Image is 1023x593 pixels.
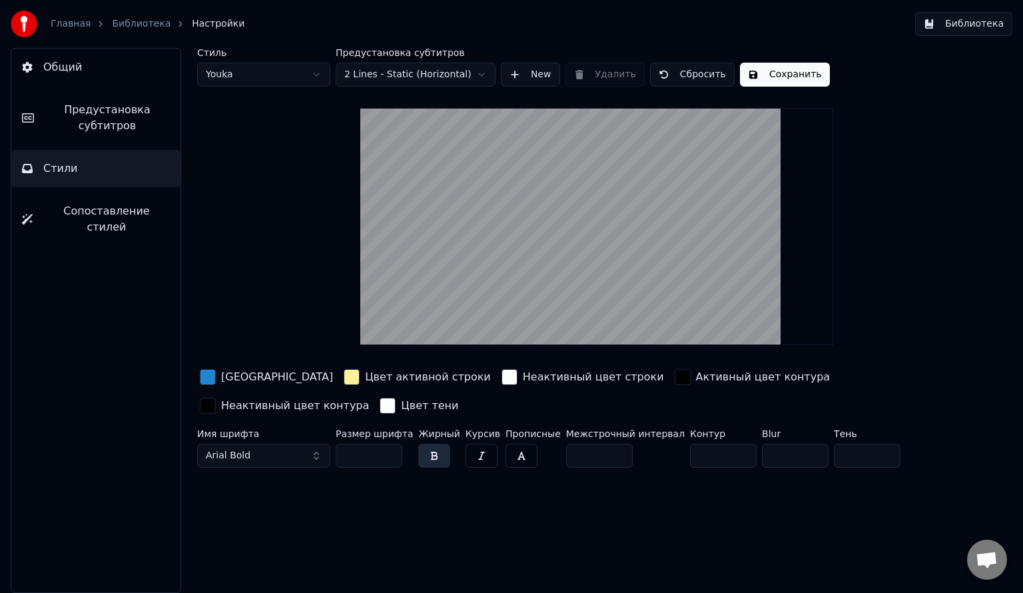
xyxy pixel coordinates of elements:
label: Предустановка субтитров [336,48,496,57]
a: Библиотека [112,17,170,31]
label: Контур [690,429,757,438]
button: Сопоставление стилей [11,193,180,246]
label: Стиль [197,48,330,57]
img: youka [11,11,37,37]
div: [GEOGRAPHIC_DATA] [221,369,333,385]
button: Библиотека [915,12,1012,36]
span: Arial Bold [206,449,250,462]
label: Жирный [418,429,460,438]
button: Предустановка субтитров [11,91,180,145]
button: Цвет активной строки [341,366,494,388]
button: Сбросить [650,63,735,87]
button: Неактивный цвет контура [197,395,372,416]
button: Цвет тени [377,395,461,416]
label: Имя шрифта [197,429,330,438]
label: Тень [834,429,900,438]
label: Размер шрифта [336,429,413,438]
div: Неактивный цвет контура [221,398,369,414]
label: Blur [762,429,829,438]
label: Прописные [506,429,561,438]
button: Стили [11,150,180,187]
a: Главная [51,17,91,31]
button: New [501,63,560,87]
div: Цвет тени [401,398,458,414]
span: Предустановка субтитров [45,102,170,134]
button: Сохранить [740,63,830,87]
button: Общий [11,49,180,86]
label: Межстрочный интервал [566,429,685,438]
button: [GEOGRAPHIC_DATA] [197,366,336,388]
label: Курсив [466,429,500,438]
span: Общий [43,59,82,75]
span: Сопоставление стилей [43,203,170,235]
div: Цвет активной строки [365,369,491,385]
div: Неактивный цвет строки [523,369,664,385]
div: Открытый чат [967,540,1007,580]
div: Активный цвет контура [696,369,831,385]
nav: breadcrumb [51,17,244,31]
span: Настройки [192,17,244,31]
span: Стили [43,161,78,177]
button: Неактивный цвет строки [499,366,667,388]
button: Активный цвет контура [672,366,833,388]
